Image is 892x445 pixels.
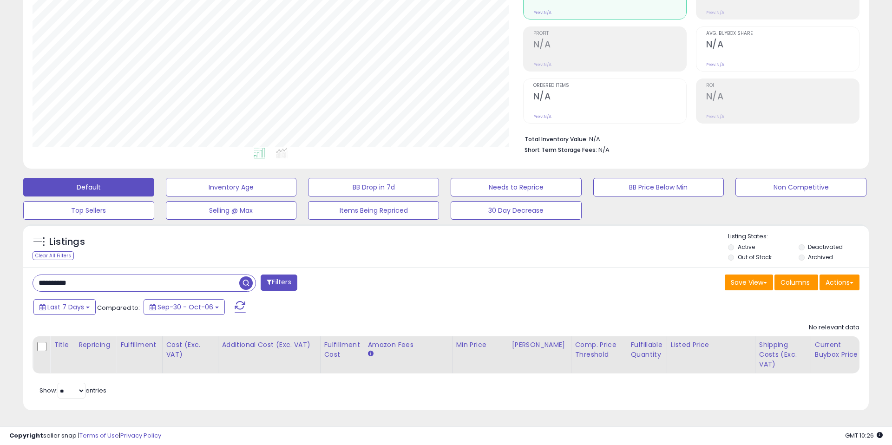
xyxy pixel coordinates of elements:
[120,340,158,350] div: Fulfillment
[39,386,106,395] span: Show: entries
[512,340,567,350] div: [PERSON_NAME]
[671,340,751,350] div: Listed Price
[706,39,859,52] h2: N/A
[79,340,112,350] div: Repricing
[9,431,43,440] strong: Copyright
[166,340,214,360] div: Cost (Exc. VAT)
[809,323,859,332] div: No relevant data
[97,303,140,312] span: Compared to:
[451,201,582,220] button: 30 Day Decrease
[33,299,96,315] button: Last 7 Days
[166,178,297,196] button: Inventory Age
[533,83,686,88] span: Ordered Items
[525,133,853,144] li: N/A
[308,178,439,196] button: BB Drop in 7d
[533,31,686,36] span: Profit
[533,114,551,119] small: Prev: N/A
[120,431,161,440] a: Privacy Policy
[525,135,588,143] b: Total Inventory Value:
[324,340,360,360] div: Fulfillment Cost
[706,31,859,36] span: Avg. Buybox Share
[728,232,868,241] p: Listing States:
[808,253,833,261] label: Archived
[738,253,772,261] label: Out of Stock
[533,10,551,15] small: Prev: N/A
[533,39,686,52] h2: N/A
[533,62,551,67] small: Prev: N/A
[368,350,374,358] small: Amazon Fees.
[525,146,597,154] b: Short Term Storage Fees:
[47,302,84,312] span: Last 7 Days
[33,251,74,260] div: Clear All Filters
[23,178,154,196] button: Default
[49,236,85,249] h5: Listings
[166,201,297,220] button: Selling @ Max
[79,431,119,440] a: Terms of Use
[820,275,859,290] button: Actions
[774,275,818,290] button: Columns
[533,91,686,104] h2: N/A
[222,340,316,350] div: Additional Cost (Exc. VAT)
[845,431,883,440] span: 2025-10-14 10:26 GMT
[593,178,724,196] button: BB Price Below Min
[598,145,610,154] span: N/A
[738,243,755,251] label: Active
[759,340,807,369] div: Shipping Costs (Exc. VAT)
[706,83,859,88] span: ROI
[808,243,843,251] label: Deactivated
[23,201,154,220] button: Top Sellers
[368,340,448,350] div: Amazon Fees
[780,278,810,287] span: Columns
[308,201,439,220] button: Items Being Repriced
[575,340,623,360] div: Comp. Price Threshold
[706,62,724,67] small: Prev: N/A
[451,178,582,196] button: Needs to Reprice
[631,340,663,360] div: Fulfillable Quantity
[157,302,213,312] span: Sep-30 - Oct-06
[815,340,863,360] div: Current Buybox Price
[9,432,161,440] div: seller snap | |
[706,10,724,15] small: Prev: N/A
[725,275,773,290] button: Save View
[144,299,225,315] button: Sep-30 - Oct-06
[54,340,71,350] div: Title
[261,275,297,291] button: Filters
[735,178,866,196] button: Non Competitive
[706,114,724,119] small: Prev: N/A
[706,91,859,104] h2: N/A
[456,340,504,350] div: Min Price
